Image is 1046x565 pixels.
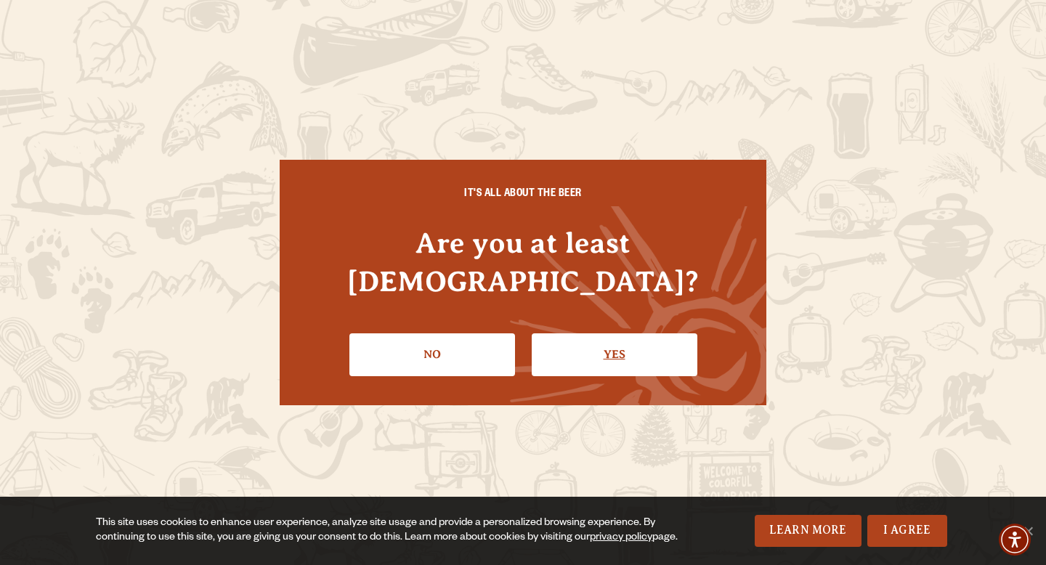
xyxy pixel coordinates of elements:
div: This site uses cookies to enhance user experience, analyze site usage and provide a personalized ... [96,516,680,545]
a: Confirm I'm 21 or older [532,333,697,375]
a: I Agree [867,515,947,547]
a: No [349,333,515,375]
div: Accessibility Menu [999,524,1031,556]
a: privacy policy [590,532,652,544]
a: Learn More [755,515,861,547]
h6: IT'S ALL ABOUT THE BEER [309,189,737,202]
h4: Are you at least [DEMOGRAPHIC_DATA]? [309,224,737,301]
